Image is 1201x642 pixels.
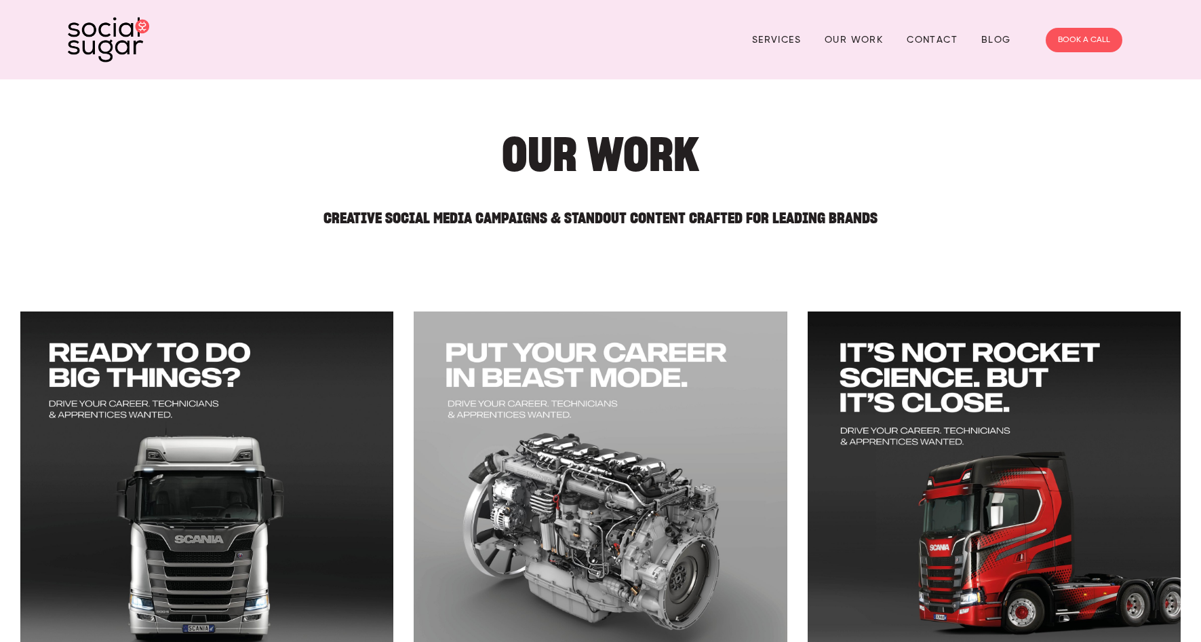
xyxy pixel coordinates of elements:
a: Our Work [825,29,883,50]
a: Blog [981,29,1011,50]
a: Contact [907,29,958,50]
img: SocialSugar [68,17,149,62]
a: BOOK A CALL [1046,28,1122,52]
h1: Our Work [140,134,1061,175]
a: Services [752,29,801,50]
h2: Creative Social Media Campaigns & Standout Content Crafted for Leading Brands [140,198,1061,225]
